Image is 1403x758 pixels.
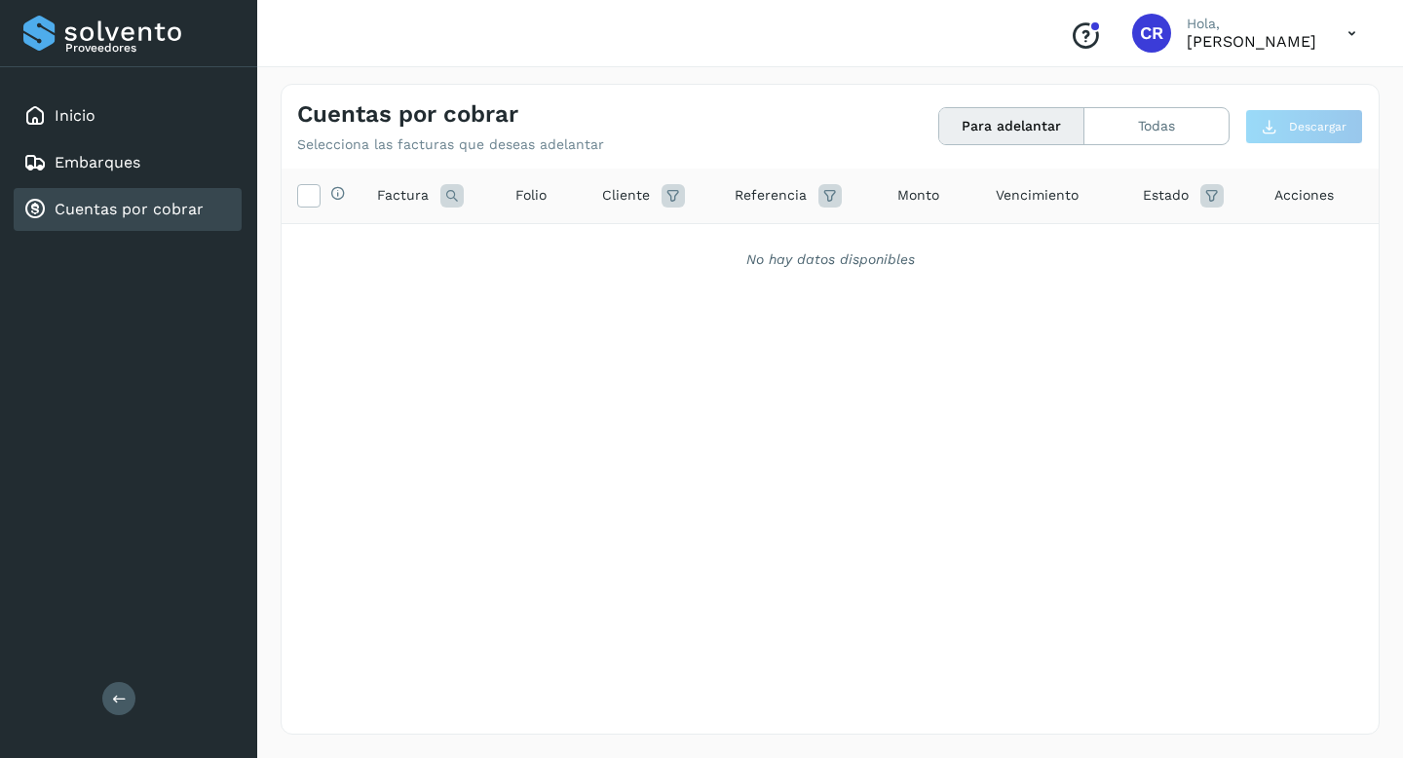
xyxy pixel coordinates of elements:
div: No hay datos disponibles [307,249,1353,270]
p: Selecciona las facturas que deseas adelantar [297,136,604,153]
button: Para adelantar [939,108,1084,144]
div: Inicio [14,95,242,137]
a: Cuentas por cobrar [55,200,204,218]
div: Embarques [14,141,242,184]
span: Acciones [1274,185,1334,206]
span: Referencia [735,185,807,206]
span: Monto [897,185,939,206]
a: Inicio [55,106,95,125]
a: Embarques [55,153,140,171]
span: Factura [377,185,429,206]
p: Hola, [1187,16,1316,32]
h4: Cuentas por cobrar [297,100,518,129]
div: Cuentas por cobrar [14,188,242,231]
button: Todas [1084,108,1229,144]
span: Cliente [602,185,650,206]
p: Proveedores [65,41,234,55]
span: Estado [1143,185,1189,206]
button: Descargar [1245,109,1363,144]
span: Descargar [1289,118,1346,135]
span: Vencimiento [996,185,1079,206]
p: CARLOS RODOLFO BELLI PEDRAZA [1187,32,1316,51]
span: Folio [515,185,547,206]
